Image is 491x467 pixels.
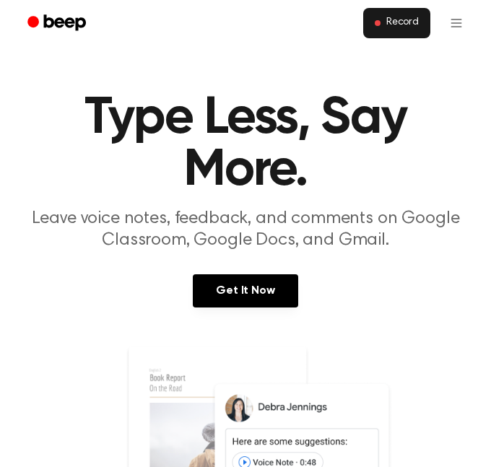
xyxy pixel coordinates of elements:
[386,17,419,30] span: Record
[193,274,297,307] a: Get It Now
[17,92,474,196] h1: Type Less, Say More.
[17,208,474,251] p: Leave voice notes, feedback, and comments on Google Classroom, Google Docs, and Gmail.
[363,8,430,38] button: Record
[439,6,474,40] button: Open menu
[17,9,99,38] a: Beep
